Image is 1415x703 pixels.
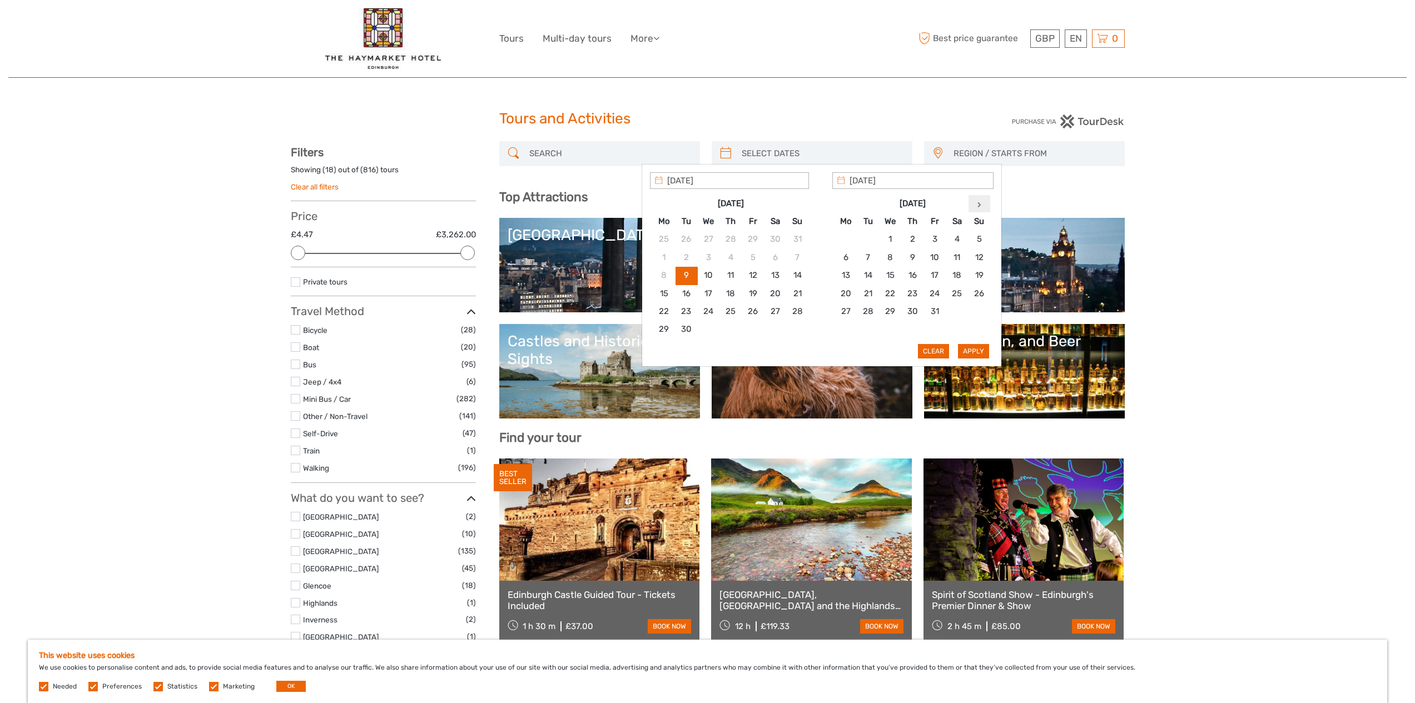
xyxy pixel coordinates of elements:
[786,285,808,302] td: 21
[764,212,786,230] th: Sa
[303,581,331,590] a: Glencoe
[675,321,697,338] td: 30
[764,231,786,248] td: 30
[653,285,675,302] td: 15
[737,144,907,163] input: SELECT DATES
[697,303,719,321] td: 24
[499,110,916,128] h1: Tours and Activities
[764,267,786,285] td: 13
[467,596,476,609] span: (1)
[467,444,476,457] span: (1)
[128,17,141,31] button: Open LiveChat chat widget
[879,248,901,266] td: 8
[466,375,476,388] span: (6)
[857,285,879,302] td: 21
[697,212,719,230] th: We
[835,267,857,285] td: 13
[719,589,903,612] a: [GEOGRAPHIC_DATA], [GEOGRAPHIC_DATA] and the Highlands Small-Group Day Tour from [GEOGRAPHIC_DATA...
[924,267,946,285] td: 17
[508,332,692,410] a: Castles and Historic Sights
[523,621,555,631] span: 1 h 30 m
[653,212,675,230] th: Mo
[291,229,313,241] label: £4.47
[719,212,742,230] th: Th
[949,144,1119,163] span: REGION / STARTS FROM
[675,267,697,285] td: 9
[932,332,1116,410] a: Whisky, Gin, and Beer
[291,491,476,505] h3: What do you want to see?
[325,164,334,175] label: 18
[946,248,968,266] td: 11
[303,446,320,455] a: Train
[291,164,476,182] div: Showing ( ) out of ( ) tours
[303,277,347,286] a: Private tours
[499,31,524,47] a: Tours
[1072,619,1115,634] a: book now
[461,358,476,371] span: (95)
[924,303,946,321] td: 31
[508,332,692,368] div: Castles and Historic Sights
[932,589,1116,612] a: Spirit of Scotland Show - Edinburgh's Premier Dinner & Show
[719,303,742,321] td: 25
[879,285,901,302] td: 22
[742,303,764,321] td: 26
[901,212,924,230] th: Th
[946,212,968,230] th: Sa
[786,212,808,230] th: Su
[742,212,764,230] th: Fr
[167,682,197,691] label: Statistics
[675,195,786,212] th: [DATE]
[719,285,742,302] td: 18
[958,344,989,358] button: Apply
[947,621,981,631] span: 2 h 45 m
[761,621,790,631] div: £119.33
[630,31,659,47] a: More
[653,267,675,285] td: 8
[720,332,904,410] a: [GEOGRAPHIC_DATA]
[675,303,697,321] td: 23
[461,323,476,336] span: (28)
[786,303,808,321] td: 28
[675,285,697,302] td: 16
[648,619,691,634] a: book now
[835,285,857,302] td: 20
[303,632,379,641] a: [GEOGRAPHIC_DATA]
[924,231,946,248] td: 3
[879,212,901,230] th: We
[916,29,1027,48] span: Best price guarantee
[565,621,593,631] div: £37.00
[303,512,379,521] a: [GEOGRAPHIC_DATA]
[1065,29,1087,48] div: EN
[653,248,675,266] td: 1
[467,630,476,643] span: (1)
[835,303,857,321] td: 27
[363,164,376,175] label: 816
[968,231,990,248] td: 5
[291,210,476,223] h3: Price
[223,682,255,691] label: Marketing
[508,226,1116,244] div: [GEOGRAPHIC_DATA]
[291,146,324,159] strong: Filters
[508,226,1116,304] a: [GEOGRAPHIC_DATA]
[303,463,329,472] a: Walking
[1011,114,1124,128] img: PurchaseViaTourDesk.png
[901,285,924,302] td: 23
[932,332,1116,350] div: Whisky, Gin, and Beer
[303,530,379,539] a: [GEOGRAPHIC_DATA]
[924,285,946,302] td: 24
[525,144,694,163] input: SEARCH
[697,267,719,285] td: 10
[901,303,924,321] td: 30
[968,248,990,266] td: 12
[697,285,719,302] td: 17
[901,267,924,285] td: 16
[901,231,924,248] td: 2
[742,231,764,248] td: 29
[508,589,692,612] a: Edinburgh Castle Guided Tour - Tickets Included
[742,285,764,302] td: 19
[653,303,675,321] td: 22
[719,267,742,285] td: 11
[857,212,879,230] th: Tu
[499,190,588,205] b: Top Attractions
[879,267,901,285] td: 15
